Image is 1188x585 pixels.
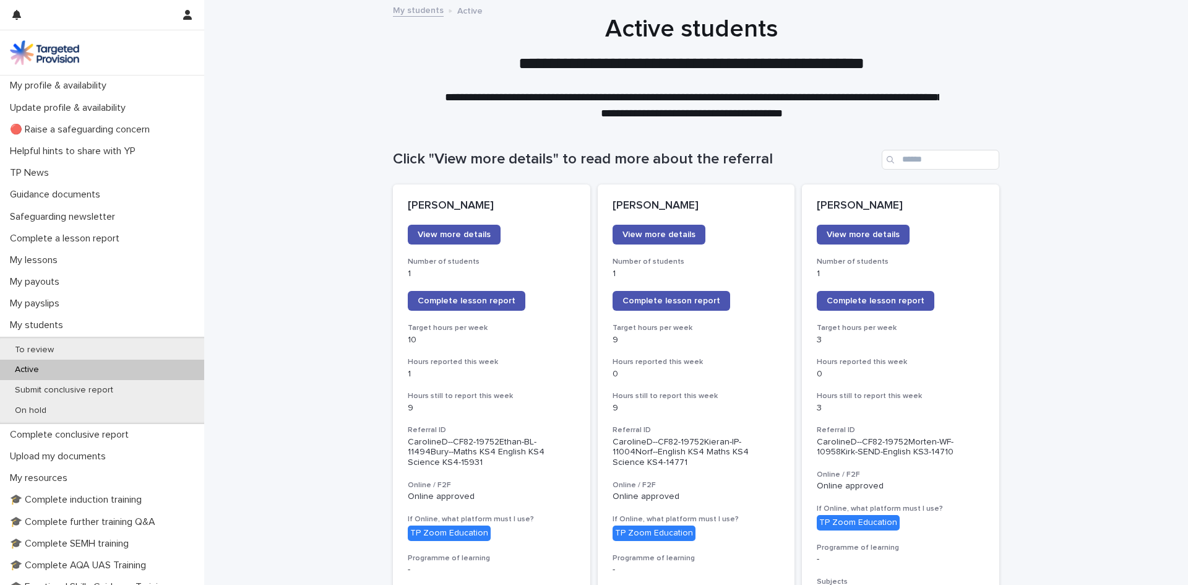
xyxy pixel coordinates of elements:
[817,335,984,345] p: 3
[5,233,129,245] p: Complete a lesson report
[5,538,139,550] p: 🎓 Complete SEMH training
[5,472,77,484] p: My resources
[389,14,995,44] h1: Active students
[827,230,900,239] span: View more details
[817,554,984,565] p: -
[817,391,984,401] h3: Hours still to report this week
[882,150,999,170] input: Search
[5,405,56,416] p: On hold
[613,514,780,524] h3: If Online, what platform must I use?
[5,189,110,201] p: Guidance documents
[5,276,69,288] p: My payouts
[5,167,59,179] p: TP News
[613,257,780,267] h3: Number of students
[613,425,780,435] h3: Referral ID
[5,254,67,266] p: My lessons
[5,345,64,355] p: To review
[817,225,910,245] a: View more details
[613,357,780,367] h3: Hours reported this week
[613,565,780,575] p: -
[408,357,575,367] h3: Hours reported this week
[5,560,156,571] p: 🎓 Complete AQA UAS Training
[817,470,984,480] h3: Online / F2F
[613,291,730,311] a: Complete lesson report
[817,515,900,531] div: TP Zoom Education
[408,526,491,541] div: TP Zoom Education
[408,323,575,333] h3: Target hours per week
[817,425,984,435] h3: Referral ID
[613,335,780,345] p: 9
[408,514,575,524] h3: If Online, what platform must I use?
[418,297,515,305] span: Complete lesson report
[817,543,984,553] h3: Programme of learning
[613,480,780,490] h3: Online / F2F
[5,102,136,114] p: Update profile & availability
[408,565,575,575] p: -
[5,494,152,506] p: 🎓 Complete induction training
[613,403,780,414] p: 9
[613,526,695,541] div: TP Zoom Education
[10,40,79,65] img: M5nRWzHhSzIhMunXDL62
[817,291,934,311] a: Complete lesson report
[418,230,491,239] span: View more details
[408,492,575,502] p: Online approved
[408,425,575,435] h3: Referral ID
[613,369,780,379] p: 0
[817,269,984,279] p: 1
[408,199,575,213] p: [PERSON_NAME]
[622,297,720,305] span: Complete lesson report
[817,369,984,379] p: 0
[5,124,160,136] p: 🔴 Raise a safeguarding concern
[408,335,575,345] p: 10
[408,369,575,379] p: 1
[817,437,984,458] p: CarolineD--CF82-19752Morten-WF-10958Kirk-SEND-English KS3-14710
[5,385,123,396] p: Submit conclusive report
[613,225,705,245] a: View more details
[613,437,780,468] p: CarolineD--CF82-19752Kieran-IP-11004Norf--English KS4 Maths KS4 Science KS4-14771
[613,269,780,279] p: 1
[408,257,575,267] h3: Number of students
[408,269,575,279] p: 1
[817,257,984,267] h3: Number of students
[613,391,780,401] h3: Hours still to report this week
[613,323,780,333] h3: Target hours per week
[408,291,525,311] a: Complete lesson report
[5,211,125,223] p: Safeguarding newsletter
[817,403,984,414] p: 3
[622,230,695,239] span: View more details
[5,145,145,157] p: Helpful hints to share with YP
[817,481,984,492] p: Online approved
[613,553,780,563] h3: Programme of learning
[5,429,139,441] p: Complete conclusive report
[408,480,575,490] h3: Online / F2F
[393,2,444,17] a: My students
[827,297,924,305] span: Complete lesson report
[5,298,69,310] p: My payslips
[457,3,483,17] p: Active
[613,492,780,502] p: Online approved
[817,199,984,213] p: [PERSON_NAME]
[5,516,165,528] p: 🎓 Complete further training Q&A
[5,451,116,462] p: Upload my documents
[5,80,116,92] p: My profile & availability
[408,391,575,401] h3: Hours still to report this week
[817,357,984,367] h3: Hours reported this week
[817,504,984,514] h3: If Online, what platform must I use?
[408,437,575,468] p: CarolineD--CF82-19752Ethan-BL-11494Bury--Maths KS4 English KS4 Science KS4-15931
[393,150,877,168] h1: Click "View more details" to read more about the referral
[408,225,501,245] a: View more details
[613,199,780,213] p: [PERSON_NAME]
[817,323,984,333] h3: Target hours per week
[408,553,575,563] h3: Programme of learning
[5,365,49,375] p: Active
[5,319,73,331] p: My students
[408,403,575,414] p: 9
